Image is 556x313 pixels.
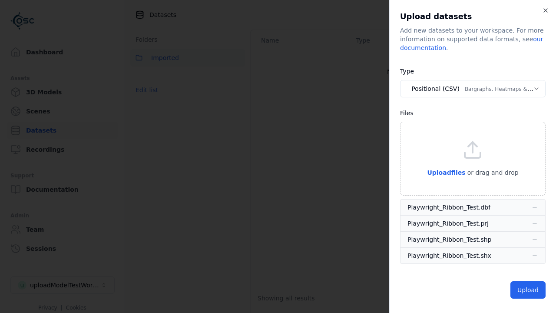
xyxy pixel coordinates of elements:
[407,251,491,260] div: Playwright_Ribbon_Test.shx
[400,26,546,52] div: Add new datasets to your workspace. For more information on supported data formats, see .
[407,219,489,228] div: Playwright_Ribbon_Test.prj
[427,169,465,176] span: Upload files
[400,10,546,23] h2: Upload datasets
[466,167,519,178] p: or drag and drop
[400,110,414,117] label: Files
[400,68,414,75] label: Type
[407,235,491,244] div: Playwright_Ribbon_Test.shp
[510,281,546,299] button: Upload
[407,203,490,212] div: Playwright_Ribbon_Test.dbf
